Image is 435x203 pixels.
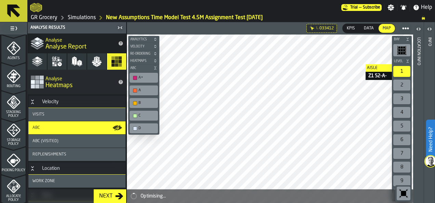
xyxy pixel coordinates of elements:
[32,152,121,157] div: Title
[379,24,395,33] div: thumb
[350,5,358,10] span: Trial
[397,4,410,11] label: button-toggle-Notifications
[28,148,126,161] div: stat-Replenishments
[309,26,315,31] div: Hide filter
[68,14,96,22] a: link-to-/wh/i/e451d98b-95f6-4604-91ff-c80219f9c36d
[139,101,156,105] div: B
[393,148,410,159] div: 7
[32,152,66,157] span: Replenishments
[1,24,26,33] label: button-toggle-Toggle Full Menu
[345,25,356,31] span: KPIs
[319,26,334,31] span: 033412
[131,99,157,107] div: B
[32,112,121,117] div: Title
[398,188,409,199] svg: Reset zoom and position
[378,24,395,33] label: button-switch-multi-Map
[1,110,26,118] span: Stacking Policy
[131,125,157,132] div: D
[129,45,152,49] span: Velocity
[1,138,26,146] span: Storage Policy
[28,135,126,148] div: stat-ABC (Visited)
[128,109,159,122] div: button-toolbar-undefined
[1,168,26,172] span: Picking Policy
[45,75,114,82] h2: Sub Title
[1,194,26,202] span: Allocate Policy
[139,76,156,80] div: A+
[45,82,72,89] span: Heatmaps
[131,87,157,94] div: A
[128,97,159,109] div: button-toolbar-undefined
[362,25,375,31] span: Data
[139,113,156,118] div: C
[1,84,26,88] span: Routing
[38,99,63,105] div: Velocity
[392,36,412,43] button: button-
[366,72,398,80] div: Z1 52-A-
[360,24,378,33] div: thumb
[342,24,359,33] label: button-switch-multi-KPIs
[392,188,412,201] div: button-toolbar-undefined
[30,14,432,22] nav: Breadcrumb
[392,43,412,58] div: button-toolbar-undefined
[32,139,121,144] div: Title
[30,1,42,14] a: logo-header
[28,99,37,105] button: Button-Velocity-open
[393,175,410,186] div: 9
[427,120,434,159] label: Need Help?
[392,65,412,78] div: button-toolbar-undefined
[28,108,126,121] div: stat-Visits
[139,88,156,93] div: A
[28,166,37,171] button: Button-Location-open
[392,119,412,133] div: button-toolbar-undefined
[32,179,121,184] div: Title
[363,5,380,10] span: Subscribe
[32,125,121,130] div: Title
[32,112,44,117] span: Visits
[393,59,404,63] span: Level
[106,14,263,22] a: link-to-/wh/i/e451d98b-95f6-4604-91ff-c80219f9c36d/simulations/14e1c2e9-726f-4219-8251-2b8ec93a765d
[359,5,361,10] span: —
[45,43,87,51] span: Analyse Report
[38,166,64,171] div: Location
[115,24,125,32] label: button-toggle-Close me
[32,125,40,130] span: ABC
[32,139,58,144] span: ABC (Visited)
[128,71,159,84] div: button-toolbar-undefined
[28,70,126,94] div: title-Heatmaps
[28,33,126,53] div: title-Analyse Report
[31,14,57,22] a: link-to-/wh/i/e451d98b-95f6-4604-91ff-c80219f9c36d
[129,59,152,63] span: Heatmaps
[392,160,412,174] div: button-toolbar-undefined
[385,4,397,11] label: button-toggle-Settings
[393,38,404,41] span: Bay
[28,121,126,134] div: stat-ABC
[427,36,432,201] div: Info
[395,185,412,202] div: button-toolbar-undefined
[366,64,398,72] label: Aisle
[28,175,126,188] div: stat-Work Zone
[1,91,26,118] li: menu Stacking Policy
[1,175,26,202] li: menu Allocate Policy
[341,4,382,11] a: link-to-/wh/i/e451d98b-95f6-4604-91ff-c80219f9c36d/pricing/
[424,22,435,203] header: Info
[127,189,413,203] div: alert-Optimising...
[128,43,159,50] button: button-
[341,4,382,11] div: Menu Subscription
[393,162,410,173] div: 8
[393,107,410,118] div: 4
[141,193,410,199] div: Optimising...
[1,119,26,146] li: menu Storage Policy
[1,35,26,62] li: menu Agents
[128,65,159,71] button: button-
[129,52,152,56] span: Re-Ordering
[393,121,410,132] div: 5
[393,134,410,145] div: 6
[392,133,412,147] div: button-toolbar-undefined
[94,189,126,203] button: button-Next
[28,162,126,175] h3: title-section-Location
[392,78,412,92] div: button-toolbar-undefined
[413,22,424,203] header: Location Info
[112,121,123,134] label: button-toggle-Show on Map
